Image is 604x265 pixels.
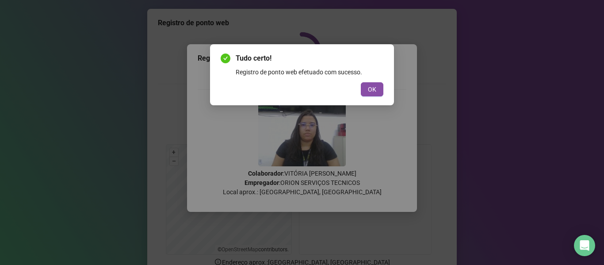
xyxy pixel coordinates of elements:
div: Open Intercom Messenger [574,235,595,256]
span: check-circle [221,54,230,63]
span: OK [368,84,376,94]
button: OK [361,82,383,96]
span: Tudo certo! [236,53,383,64]
div: Registro de ponto web efetuado com sucesso. [236,67,383,77]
